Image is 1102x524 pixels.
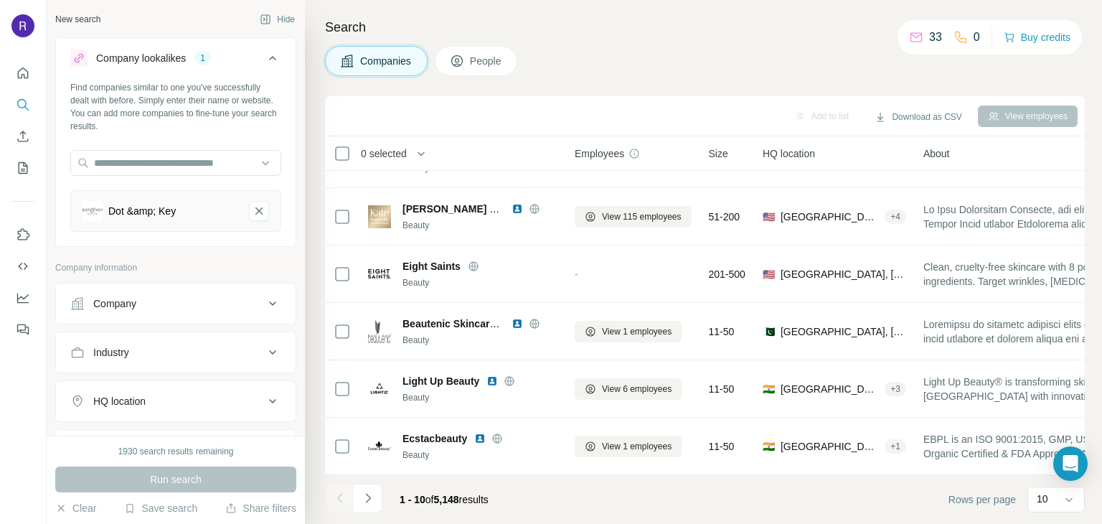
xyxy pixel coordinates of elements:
button: Quick start [11,60,34,86]
button: Download as CSV [865,106,971,128]
div: Beauty [402,391,557,404]
div: Industry [93,345,129,360]
img: LinkedIn logo [486,375,498,387]
span: 🇮🇳 [763,382,775,396]
img: Logo of Eight Saints [368,269,391,279]
div: Find companies similar to one you've successfully dealt with before. Simply enter their name or w... [70,81,281,133]
button: View 1 employees [575,436,682,457]
p: 33 [929,29,942,46]
button: Enrich CSV [11,123,34,149]
h4: Search [325,17,1085,37]
p: Company information [55,261,296,274]
span: 11-50 [709,439,735,454]
div: + 3 [885,383,906,396]
div: Beauty [402,219,557,232]
button: Dashboard [11,285,34,311]
span: [GEOGRAPHIC_DATA], [GEOGRAPHIC_DATA] [781,439,879,454]
span: [GEOGRAPHIC_DATA], [GEOGRAPHIC_DATA] [781,324,906,339]
span: View 1 employees [602,325,672,338]
div: Beauty [402,334,557,347]
span: [GEOGRAPHIC_DATA], [US_STATE] [781,267,906,281]
div: + 1 [885,440,906,453]
div: Open Intercom Messenger [1053,446,1088,481]
button: Navigate to next page [354,484,382,513]
img: Dot &amp; Key-logo [83,201,103,221]
img: Avatar [11,14,34,37]
div: 1 [194,52,211,65]
button: Hide [250,9,305,30]
span: results [400,494,489,505]
button: My lists [11,155,34,181]
button: Search [11,92,34,118]
img: Logo of Beautenic Skincare Company [368,320,391,343]
span: View 115 employees [602,210,682,223]
span: 1 - 10 [400,494,425,505]
p: 0 [974,29,980,46]
span: Companies [360,54,413,68]
img: Logo of Kate Somerville Skincare [368,205,391,228]
span: Beautenic Skincare Company [402,318,544,329]
button: View 6 employees [575,378,682,400]
span: 201-500 [709,267,745,281]
div: New search [55,13,100,26]
button: Feedback [11,317,34,342]
div: 1930 search results remaining [118,445,234,458]
span: Size [709,146,728,161]
button: View 115 employees [575,206,692,228]
span: 51-200 [709,210,740,224]
span: 5,148 [434,494,459,505]
span: [PERSON_NAME] Skincare [402,203,532,215]
button: Industry [56,335,296,370]
span: View 1 employees [602,440,672,453]
div: Beauty [402,276,557,289]
span: Rows per page [948,492,1016,507]
span: - [575,268,578,280]
button: Buy credits [1004,27,1070,47]
img: Logo of Light Up Beauty [368,378,391,401]
img: LinkedIn logo [512,203,523,215]
span: 0 selected [361,146,407,161]
span: Ecstacbeauty [402,431,467,446]
span: 🇵🇰 [763,324,775,339]
button: Share filters [225,501,296,515]
span: [GEOGRAPHIC_DATA], [US_STATE] [781,210,879,224]
button: Use Surfe on LinkedIn [11,222,34,248]
img: Logo of Ecstacbeauty [368,441,391,451]
span: HQ location [763,146,815,161]
button: Clear [55,501,96,515]
span: 11-50 [709,382,735,396]
span: View 6 employees [602,383,672,396]
div: + 4 [885,210,906,223]
div: Company [93,296,136,311]
p: 10 [1037,492,1048,506]
div: HQ location [93,394,146,408]
button: Use Surfe API [11,253,34,279]
span: [GEOGRAPHIC_DATA], [GEOGRAPHIC_DATA] [781,382,879,396]
span: 🇮🇳 [763,439,775,454]
div: Dot &amp; Key [108,204,176,218]
button: Company [56,286,296,321]
button: Annual revenue ($) [56,433,296,467]
button: Company lookalikes1 [56,41,296,81]
button: Save search [124,501,197,515]
button: Dot &amp; Key-remove-button [249,201,269,221]
span: Light Up Beauty [402,374,479,388]
span: People [470,54,503,68]
span: 🇺🇸 [763,267,775,281]
img: LinkedIn logo [474,433,486,444]
span: About [923,146,950,161]
span: 11-50 [709,324,735,339]
div: Beauty [402,449,557,462]
img: LinkedIn logo [512,318,523,329]
span: Employees [575,146,624,161]
button: View 1 employees [575,321,682,342]
button: HQ location [56,384,296,418]
div: Company lookalikes [96,51,186,65]
span: 🇺🇸 [763,210,775,224]
span: Eight Saints [402,259,461,273]
span: of [425,494,434,505]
